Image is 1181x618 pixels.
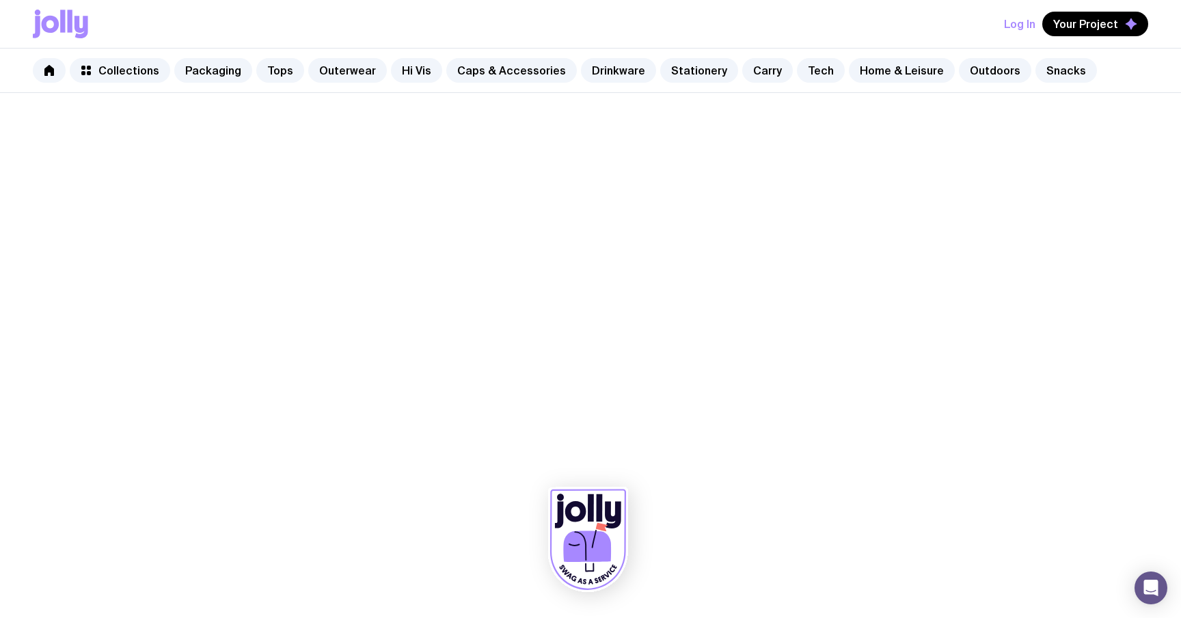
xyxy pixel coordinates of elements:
[174,58,252,83] a: Packaging
[70,58,170,83] a: Collections
[742,58,793,83] a: Carry
[1042,12,1148,36] button: Your Project
[1004,12,1035,36] button: Log In
[581,58,656,83] a: Drinkware
[959,58,1031,83] a: Outdoors
[849,58,955,83] a: Home & Leisure
[797,58,845,83] a: Tech
[1135,572,1167,604] div: Open Intercom Messenger
[1035,58,1097,83] a: Snacks
[98,64,159,77] span: Collections
[660,58,738,83] a: Stationery
[446,58,577,83] a: Caps & Accessories
[1053,17,1118,31] span: Your Project
[256,58,304,83] a: Tops
[308,58,387,83] a: Outerwear
[391,58,442,83] a: Hi Vis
